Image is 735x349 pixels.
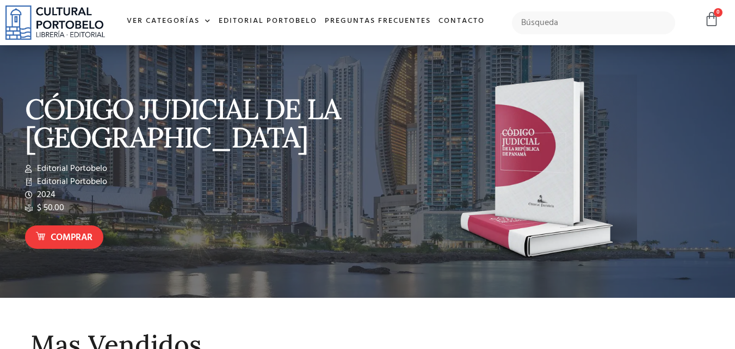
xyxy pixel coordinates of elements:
[25,95,362,151] p: CÓDIGO JUDICIAL DE LA [GEOGRAPHIC_DATA]
[704,11,719,27] a: 0
[51,231,92,245] span: Comprar
[123,10,215,33] a: Ver Categorías
[25,225,103,249] a: Comprar
[714,8,722,17] span: 0
[34,188,55,201] span: 2024
[215,10,321,33] a: Editorial Portobelo
[512,11,676,34] input: Búsqueda
[34,175,107,188] span: Editorial Portobelo
[435,10,489,33] a: Contacto
[321,10,435,33] a: Preguntas frecuentes
[34,201,64,215] span: $ 50.00
[34,162,107,175] span: Editorial Portobelo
